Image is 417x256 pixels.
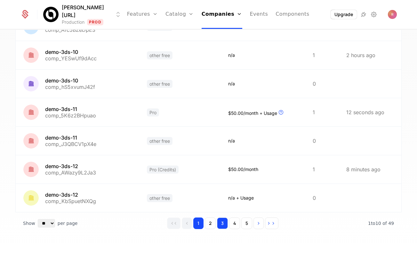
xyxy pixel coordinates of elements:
[360,11,367,18] a: Integrations
[45,4,122,25] button: Select environment
[15,212,402,234] div: Table pagination
[388,10,397,19] button: Open user button
[388,10,397,19] img: Ryan
[265,218,278,229] button: Go to last page
[331,10,357,19] button: Upgrade
[229,218,240,229] button: Go to page 4
[253,218,264,229] button: Go to next page
[23,220,35,226] span: Show
[368,221,388,226] span: 1 to 10 of
[368,221,394,226] span: 49
[205,218,216,229] button: Go to page 2
[62,19,84,25] div: Production
[241,218,252,229] button: Go to page 5
[167,218,180,229] button: Go to first page
[193,218,204,229] button: Go to page 1
[182,218,192,229] button: Go to previous page
[62,4,108,19] span: [PERSON_NAME][URL]
[167,218,278,229] div: Page navigation
[58,220,78,226] span: per page
[38,219,55,227] select: Select page size
[217,218,228,229] button: Go to page 3
[43,7,59,22] img: Billy.ai
[87,19,103,25] span: Prod
[370,11,378,18] a: Settings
